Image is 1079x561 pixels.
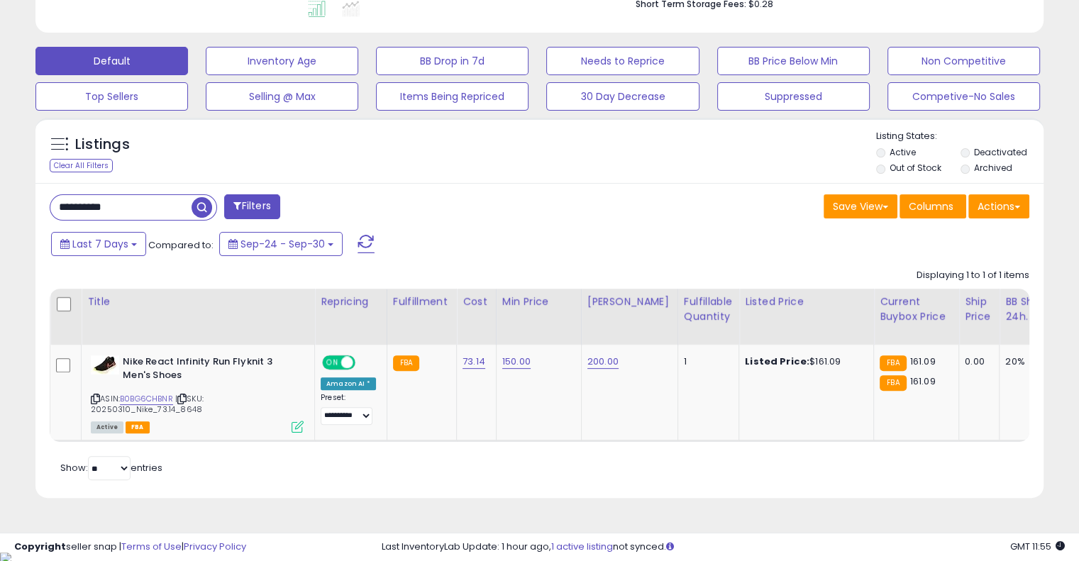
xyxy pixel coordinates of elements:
button: Needs to Reprice [546,47,699,75]
div: ASIN: [91,355,304,431]
a: 73.14 [463,355,485,369]
span: Columns [909,199,953,213]
div: Clear All Filters [50,159,113,172]
div: Listed Price [745,294,868,309]
a: B0BG6CHBNR [120,393,173,405]
div: Ship Price [965,294,993,324]
span: 161.09 [910,374,936,388]
div: [PERSON_NAME] [587,294,672,309]
a: 150.00 [502,355,531,369]
button: 30 Day Decrease [546,82,699,111]
span: 2025-10-8 11:55 GMT [1010,540,1065,553]
button: BB Price Below Min [717,47,870,75]
a: Terms of Use [121,540,182,553]
span: Compared to: [148,238,214,252]
a: 1 active listing [551,540,613,553]
div: Amazon AI * [321,377,376,390]
div: $161.09 [745,355,863,368]
button: Competive-No Sales [887,82,1040,111]
label: Active [890,146,916,158]
small: FBA [880,355,906,371]
span: Show: entries [60,461,162,474]
button: Non Competitive [887,47,1040,75]
div: Preset: [321,393,376,425]
div: Title [87,294,309,309]
span: FBA [126,421,150,433]
div: Displaying 1 to 1 of 1 items [917,269,1029,282]
button: Sep-24 - Sep-30 [219,232,343,256]
button: Last 7 Days [51,232,146,256]
div: Repricing [321,294,381,309]
div: Fulfillable Quantity [684,294,733,324]
button: Actions [968,194,1029,218]
div: 0.00 [965,355,988,368]
strong: Copyright [14,540,66,553]
button: Suppressed [717,82,870,111]
b: Listed Price: [745,355,809,368]
button: Inventory Age [206,47,358,75]
div: Fulfillment [393,294,450,309]
label: Archived [973,162,1012,174]
div: 20% [1005,355,1052,368]
span: All listings currently available for purchase on Amazon [91,421,123,433]
div: seller snap | | [14,540,246,554]
span: Sep-24 - Sep-30 [240,237,325,251]
div: 1 [684,355,728,368]
p: Listing States: [876,130,1044,143]
span: Last 7 Days [72,237,128,251]
span: ON [323,357,341,369]
div: Cost [463,294,490,309]
button: Top Sellers [35,82,188,111]
small: FBA [880,375,906,391]
small: FBA [393,355,419,371]
div: Min Price [502,294,575,309]
a: 200.00 [587,355,619,369]
button: Default [35,47,188,75]
a: Privacy Policy [184,540,246,553]
span: | SKU: 20250310_Nike_73.14_8648 [91,393,204,414]
button: BB Drop in 7d [376,47,529,75]
span: 161.09 [910,355,936,368]
img: 31uOixMTXuL._SL40_.jpg [91,355,119,374]
div: Current Buybox Price [880,294,953,324]
button: Selling @ Max [206,82,358,111]
button: Save View [824,194,897,218]
b: Nike React Infinity Run Flyknit 3 Men's Shoes [123,355,295,385]
button: Filters [224,194,280,219]
button: Items Being Repriced [376,82,529,111]
button: Columns [900,194,966,218]
span: OFF [353,357,376,369]
h5: Listings [75,135,130,155]
div: BB Share 24h. [1005,294,1057,324]
label: Out of Stock [890,162,941,174]
label: Deactivated [973,146,1027,158]
div: Last InventoryLab Update: 1 hour ago, not synced. [382,540,1065,554]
